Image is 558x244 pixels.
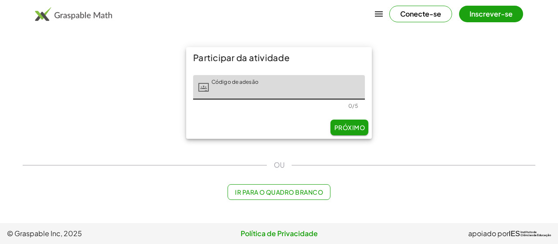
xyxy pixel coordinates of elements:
[228,184,331,200] button: Ir para o quadro branco
[348,103,358,109] font: 0/5
[241,229,318,238] font: Política de Privacidade
[193,52,289,63] font: Participar da atividade
[188,228,370,239] a: Política de Privacidade
[274,160,285,169] font: OU
[400,9,441,18] font: Conecte-se
[468,229,509,238] font: apoiado por
[334,124,365,131] font: Próximo
[521,234,551,237] font: Ciências da Educação
[470,9,513,18] font: Inscrever-se
[521,230,537,234] font: Instituto de
[509,230,520,237] font: IES
[459,6,523,22] button: Inscrever-se
[389,6,452,22] button: Conecte-se
[7,229,82,238] font: © Graspable Inc, 2025
[235,188,323,196] font: Ir para o quadro branco
[330,120,368,135] button: Próximo
[509,228,551,239] a: IESInstituto deCiências da Educação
